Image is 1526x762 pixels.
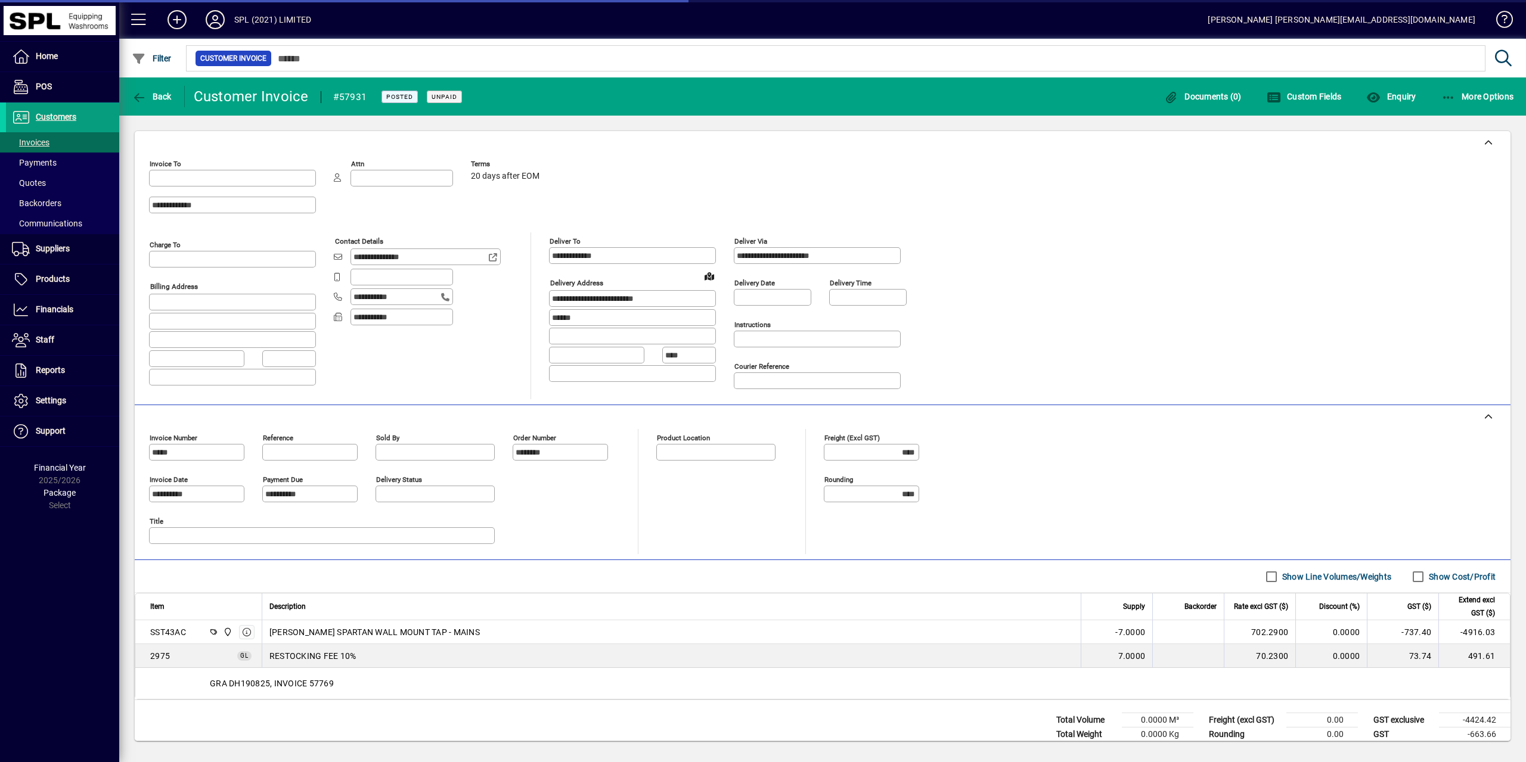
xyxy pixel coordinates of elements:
[234,10,311,29] div: SPL (2021) LIMITED
[150,475,188,484] mat-label: Invoice date
[12,178,46,188] span: Quotes
[12,158,57,167] span: Payments
[6,42,119,71] a: Home
[1286,713,1358,727] td: 0.00
[36,396,66,405] span: Settings
[263,475,303,484] mat-label: Payment due
[376,434,399,442] mat-label: Sold by
[830,279,871,287] mat-label: Delivery time
[269,626,480,638] span: [PERSON_NAME] SPARTAN WALL MOUNT TAP - MAINS
[1164,92,1242,101] span: Documents (0)
[1234,600,1288,613] span: Rate excl GST ($)
[150,160,181,168] mat-label: Invoice To
[333,88,367,107] div: #57931
[36,82,52,91] span: POS
[1439,713,1511,727] td: -4424.42
[34,463,86,472] span: Financial Year
[150,650,170,662] span: Income - Restocking Fee
[1438,86,1517,107] button: More Options
[700,266,719,285] a: View on map
[1123,600,1145,613] span: Supply
[1367,620,1438,644] td: -737.40
[657,434,710,442] mat-label: Product location
[36,304,73,314] span: Financials
[471,160,542,168] span: Terms
[150,626,186,638] div: SST43AC
[1441,92,1514,101] span: More Options
[150,600,165,613] span: Item
[6,213,119,234] a: Communications
[150,241,181,249] mat-label: Charge To
[6,234,119,264] a: Suppliers
[12,138,49,147] span: Invoices
[6,72,119,102] a: POS
[1295,644,1367,668] td: 0.0000
[6,265,119,294] a: Products
[351,160,364,168] mat-label: Attn
[6,295,119,325] a: Financials
[6,356,119,385] a: Reports
[1367,727,1439,742] td: GST
[132,54,172,63] span: Filter
[6,386,119,416] a: Settings
[6,173,119,193] a: Quotes
[150,434,197,442] mat-label: Invoice number
[513,434,556,442] mat-label: Order number
[1439,727,1511,742] td: -663.66
[1426,571,1496,583] label: Show Cost/Profit
[129,48,175,69] button: Filter
[6,325,119,355] a: Staff
[1122,727,1193,742] td: 0.0000 Kg
[1232,626,1288,638] div: 702.2900
[6,416,119,446] a: Support
[734,237,767,245] mat-label: Deliver via
[200,52,266,64] span: Customer Invoice
[1115,626,1145,638] span: -7.0000
[158,9,196,30] button: Add
[135,668,1510,699] div: GRA DH190825, INVOICE 57769
[1203,713,1286,727] td: Freight (excl GST)
[12,219,82,228] span: Communications
[550,237,581,245] mat-label: Deliver To
[1050,713,1122,727] td: Total Volume
[386,93,413,101] span: Posted
[1446,593,1495,620] span: Extend excl GST ($)
[1438,644,1510,668] td: 491.61
[220,626,234,639] span: SPL (2021) Limited
[471,172,539,181] span: 20 days after EOM
[1487,2,1511,41] a: Knowledge Base
[196,9,234,30] button: Profile
[36,244,70,253] span: Suppliers
[1232,650,1288,662] div: 70.2300
[824,475,853,484] mat-label: Rounding
[1050,727,1122,742] td: Total Weight
[263,434,293,442] mat-label: Reference
[734,362,789,371] mat-label: Courier Reference
[44,488,76,497] span: Package
[240,652,249,659] span: GL
[1295,620,1367,644] td: 0.0000
[734,279,775,287] mat-label: Delivery date
[1161,86,1245,107] button: Documents (0)
[376,475,422,484] mat-label: Delivery status
[36,335,54,344] span: Staff
[1208,10,1475,29] div: [PERSON_NAME] [PERSON_NAME][EMAIL_ADDRESS][DOMAIN_NAME]
[36,274,70,284] span: Products
[1407,600,1431,613] span: GST ($)
[194,87,309,106] div: Customer Invoice
[150,517,163,525] mat-label: Title
[1286,727,1358,742] td: 0.00
[1438,620,1510,644] td: -4916.03
[1367,713,1439,727] td: GST exclusive
[36,426,66,436] span: Support
[119,86,185,107] app-page-header-button: Back
[6,193,119,213] a: Backorders
[36,365,65,375] span: Reports
[1366,92,1416,101] span: Enquiry
[824,434,880,442] mat-label: Freight (excl GST)
[1280,571,1391,583] label: Show Line Volumes/Weights
[1184,600,1217,613] span: Backorder
[6,132,119,153] a: Invoices
[1264,86,1345,107] button: Custom Fields
[734,321,771,329] mat-label: Instructions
